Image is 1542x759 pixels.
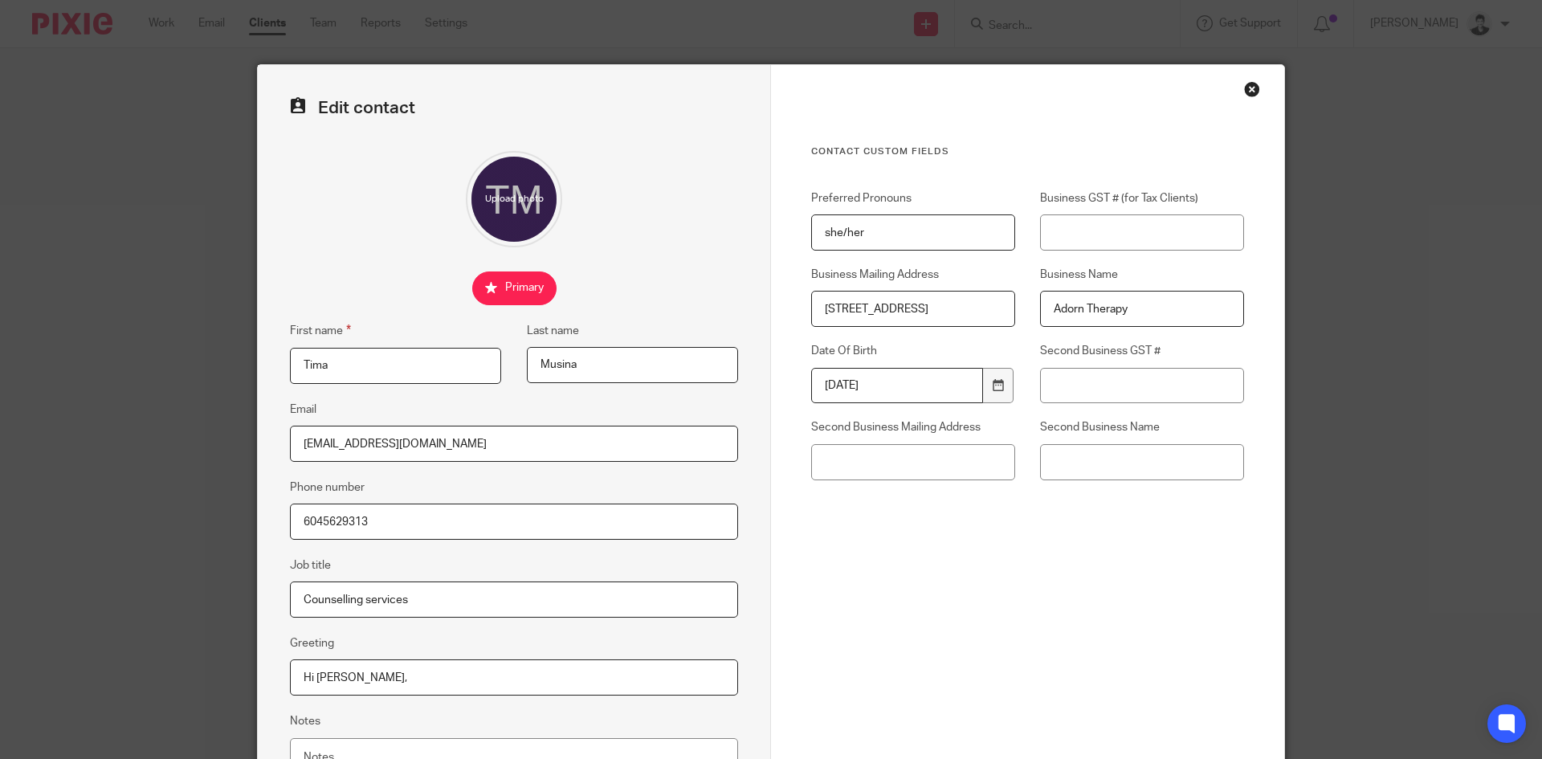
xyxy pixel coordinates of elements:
[1040,419,1244,435] label: Second Business Name
[811,145,1244,158] h3: Contact Custom fields
[290,479,365,496] label: Phone number
[290,713,320,729] label: Notes
[290,557,331,573] label: Job title
[811,267,1015,283] label: Business Mailing Address
[1040,343,1244,359] label: Second Business GST #
[290,321,351,340] label: First name
[811,190,1015,206] label: Preferred Pronouns
[811,419,1015,435] label: Second Business Mailing Address
[811,368,983,404] input: YYYY-MM-DD
[290,97,738,119] h2: Edit contact
[527,323,579,339] label: Last name
[290,635,334,651] label: Greeting
[811,343,1015,359] label: Date Of Birth
[1040,267,1244,283] label: Business Name
[1244,81,1260,97] div: Close this dialog window
[290,659,738,696] input: e.g. Dear Mrs. Appleseed or Hi Sam
[1040,190,1244,206] label: Business GST # (for Tax Clients)
[290,402,316,418] label: Email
